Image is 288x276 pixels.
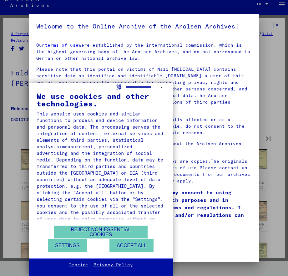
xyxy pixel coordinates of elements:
[48,239,87,252] button: Settings
[54,226,148,238] button: Reject non-essential cookies
[37,92,165,107] div: We use cookies and other technologies.
[109,239,154,252] button: Accept all
[69,262,88,268] a: Imprint
[93,262,133,268] a: Privacy Policy
[37,110,165,229] div: This website uses cookies and similar functions to process end device information and personal da...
